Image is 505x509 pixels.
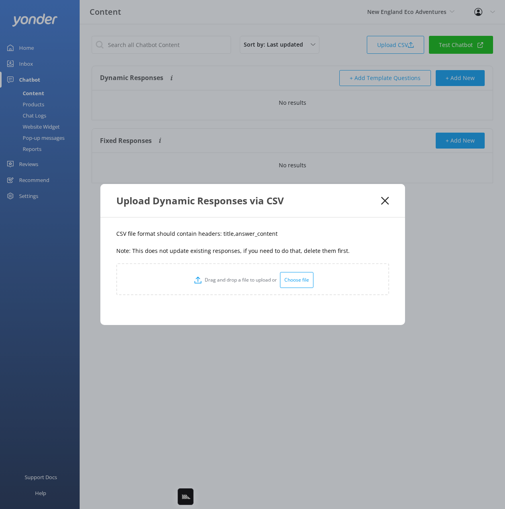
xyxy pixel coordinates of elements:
[381,197,389,205] button: Close
[116,229,389,238] p: CSV file format should contain headers: title,answer_content
[116,194,382,207] div: Upload Dynamic Responses via CSV
[280,272,313,288] div: Choose file
[116,247,389,255] p: Note: This does not update existing responses, if you need to do that, delete them first.
[202,276,280,284] p: Drag and drop a file to upload or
